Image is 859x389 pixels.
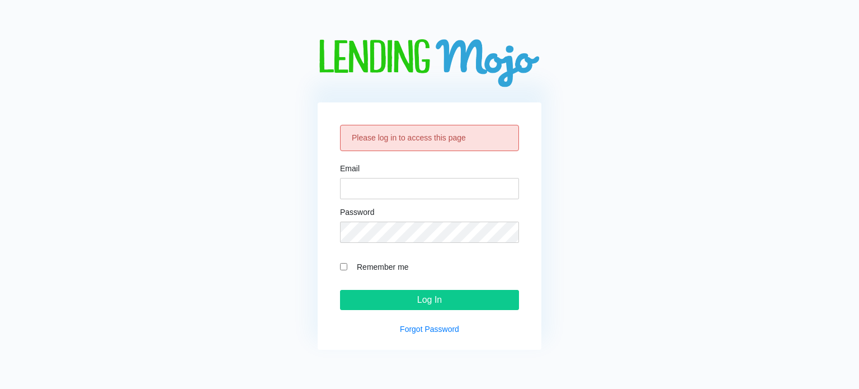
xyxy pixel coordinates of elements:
img: logo-big.png [318,39,541,89]
div: Please log in to access this page [340,125,519,151]
label: Remember me [351,260,519,273]
a: Forgot Password [400,325,459,334]
input: Log In [340,290,519,310]
label: Password [340,208,374,216]
label: Email [340,165,360,172]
